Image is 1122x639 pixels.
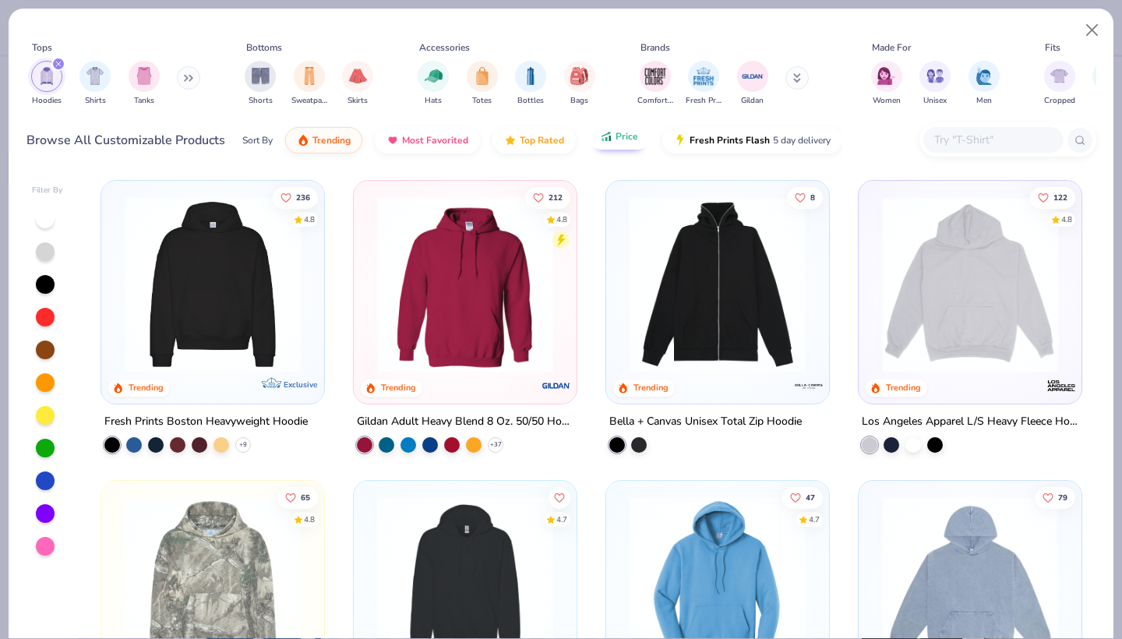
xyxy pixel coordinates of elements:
button: Like [1030,186,1075,208]
button: Like [782,486,823,508]
div: Tops [32,41,52,55]
button: Like [549,486,570,508]
img: Gildan Image [741,65,764,88]
span: 122 [1053,193,1067,201]
span: Unisex [923,95,947,107]
img: Sweatpants Image [301,67,318,85]
span: Shirts [85,95,106,107]
img: Gildan logo [541,370,572,401]
div: filter for Comfort Colors [637,61,673,107]
button: filter button [686,61,722,107]
input: Try "T-Shirt" [933,131,1053,149]
span: Price [616,130,638,143]
span: 5 day delivery [773,132,831,150]
div: Sort By [242,133,273,147]
div: filter for Hats [418,61,449,107]
span: + 9 [239,440,247,450]
img: Fresh Prints Image [692,65,715,88]
button: filter button [245,61,276,107]
span: Tanks [134,95,154,107]
span: Shorts [249,95,273,107]
span: Totes [472,95,492,107]
button: Like [525,186,570,208]
div: Made For [872,41,911,55]
div: 4.8 [305,214,316,225]
span: Men [976,95,992,107]
img: Shorts Image [252,67,270,85]
button: filter button [637,61,673,107]
img: 01756b78-01f6-4cc6-8d8a-3c30c1a0c8ac [369,196,561,372]
button: Like [1035,486,1075,508]
button: Like [273,186,319,208]
div: Fresh Prints Boston Heavyweight Hoodie [104,412,308,432]
button: filter button [129,61,160,107]
span: 236 [297,193,311,201]
div: filter for Shirts [79,61,111,107]
div: filter for Fresh Prints [686,61,722,107]
button: filter button [737,61,768,107]
img: Comfort Colors Image [644,65,667,88]
img: Shirts Image [86,67,104,85]
button: Trending [285,127,362,154]
button: filter button [871,61,902,107]
div: Bottoms [246,41,282,55]
div: filter for Tanks [129,61,160,107]
div: filter for Men [969,61,1000,107]
span: 8 [810,193,815,201]
button: filter button [79,61,111,107]
img: Hats Image [425,67,443,85]
span: Bags [570,95,588,107]
img: Tanks Image [136,67,153,85]
button: Like [787,186,823,208]
img: trending.gif [297,134,309,147]
img: b1a53f37-890a-4b9a-8962-a1b7c70e022e [622,196,813,372]
button: Price [588,123,650,150]
div: Gildan Adult Heavy Blend 8 Oz. 50/50 Hooded Sweatshirt [357,412,573,432]
div: filter for Unisex [919,61,951,107]
span: Top Rated [520,134,564,147]
span: + 37 [490,440,502,450]
span: Gildan [741,95,764,107]
div: filter for Bags [564,61,595,107]
span: Comfort Colors [637,95,673,107]
div: filter for Bottles [515,61,546,107]
div: 4.8 [305,514,316,525]
span: Exclusive [284,380,317,390]
span: 65 [302,493,311,501]
img: Cropped Image [1050,67,1068,85]
img: Bottles Image [522,67,539,85]
span: Bottles [517,95,544,107]
button: filter button [969,61,1000,107]
img: Totes Image [474,67,491,85]
button: Fresh Prints Flash5 day delivery [662,127,842,154]
img: 91acfc32-fd48-4d6b-bdad-a4c1a30ac3fc [117,196,309,372]
div: filter for Gildan [737,61,768,107]
button: filter button [1044,61,1075,107]
img: most_fav.gif [386,134,399,147]
button: filter button [418,61,449,107]
span: Skirts [348,95,368,107]
span: Fresh Prints Flash [690,134,770,147]
button: filter button [515,61,546,107]
div: filter for Hoodies [31,61,62,107]
div: Brands [640,41,670,55]
img: Hoodies Image [38,67,55,85]
img: Bella + Canvas logo [793,370,824,401]
img: Men Image [976,67,993,85]
span: Most Favorited [402,134,468,147]
span: Cropped [1044,95,1075,107]
div: Accessories [419,41,470,55]
div: Los Angeles Apparel L/S Heavy Fleece Hoodie Po 14 Oz [862,412,1078,432]
div: filter for Skirts [342,61,373,107]
span: Trending [312,134,351,147]
span: Sweatpants [291,95,327,107]
div: filter for Totes [467,61,498,107]
div: Browse All Customizable Products [26,131,225,150]
img: 6531d6c5-84f2-4e2d-81e4-76e2114e47c4 [874,196,1066,372]
div: filter for Shorts [245,61,276,107]
button: Top Rated [492,127,576,154]
div: filter for Cropped [1044,61,1075,107]
img: Unisex Image [926,67,944,85]
button: filter button [919,61,951,107]
button: Most Favorited [375,127,480,154]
